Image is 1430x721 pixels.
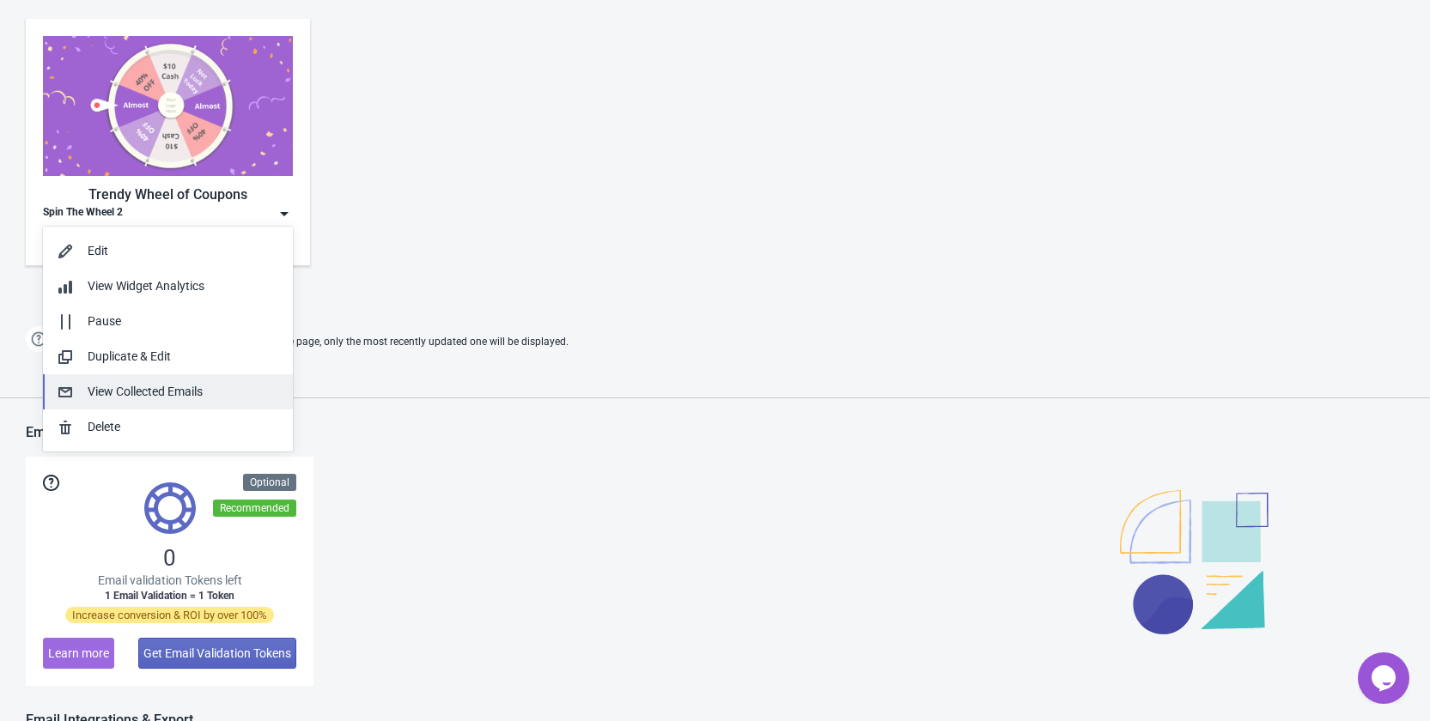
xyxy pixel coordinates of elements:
[143,646,291,660] span: Get Email Validation Tokens
[88,348,279,366] div: Duplicate & Edit
[48,646,109,660] span: Learn more
[43,185,293,205] div: Trendy Wheel of Coupons
[60,328,569,356] span: If two Widgets are enabled and targeting the same page, only the most recently updated one will b...
[26,326,52,352] img: help.png
[138,638,296,669] button: Get Email Validation Tokens
[43,638,114,669] button: Learn more
[43,304,293,339] button: Pause
[88,312,279,330] div: Pause
[43,205,123,222] div: Spin The Wheel 2
[88,279,204,293] span: View Widget Analytics
[213,500,296,517] div: Recommended
[43,339,293,374] button: Duplicate & Edit
[88,383,279,401] div: View Collected Emails
[43,269,293,304] button: View Widget Analytics
[105,589,234,603] span: 1 Email Validation = 1 Token
[65,607,274,623] span: Increase conversion & ROI by over 100%
[43,36,293,176] img: trendy_game.png
[243,474,296,491] div: Optional
[163,544,176,572] span: 0
[88,418,279,436] div: Delete
[43,409,293,445] button: Delete
[43,233,293,269] button: Edit
[144,482,196,534] img: tokens.svg
[1120,490,1269,634] img: illustration.svg
[1358,652,1413,704] iframe: chat widget
[43,374,293,409] button: View Collected Emails
[88,242,279,260] div: Edit
[98,572,242,589] span: Email validation Tokens left
[276,205,293,222] img: dropdown.png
